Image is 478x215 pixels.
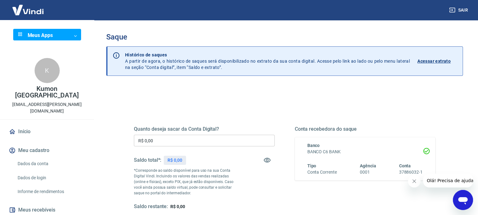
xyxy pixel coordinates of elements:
h6: 0001 [360,169,376,176]
h3: Saque [106,33,463,41]
span: Banco [307,143,320,148]
h5: Conta recebedora do saque [295,126,436,132]
p: [EMAIL_ADDRESS][PERSON_NAME][DOMAIN_NAME] [5,101,89,114]
p: R$ 0,00 [168,157,182,164]
span: R$ 0,00 [170,204,185,209]
span: Conta [399,163,411,168]
a: Início [8,125,86,139]
p: Acessar extrato [417,58,451,64]
iframe: Fechar mensagem [408,175,420,187]
div: K [35,58,60,83]
span: Agência [360,163,376,168]
h6: Conta Corrente [307,169,337,176]
p: Histórico de saques [125,52,410,58]
p: Kumon [GEOGRAPHIC_DATA] [5,86,89,99]
h6: 37886032-1 [399,169,423,176]
h5: Saldo total*: [134,157,161,163]
a: Dados de login [15,171,86,184]
a: Dados da conta [15,157,86,170]
iframe: Botão para abrir a janela de mensagens [453,190,473,210]
a: Informe de rendimentos [15,185,86,198]
h5: Quanto deseja sacar da Conta Digital? [134,126,275,132]
h6: BANCO C6 BANK [307,149,423,155]
button: Sair [448,4,470,16]
span: Olá! Precisa de ajuda? [4,4,53,9]
p: *Corresponde ao saldo disponível para uso na sua Conta Digital Vindi. Incluindo os valores das ve... [134,168,239,196]
span: Tipo [307,163,316,168]
h5: Saldo restante: [134,203,168,210]
iframe: Mensagem da empresa [423,174,473,187]
p: A partir de agora, o histórico de saques será disponibilizado no extrato da sua conta digital. Ac... [125,52,410,71]
img: Vindi [8,0,48,19]
a: Acessar extrato [417,52,458,71]
button: Meu cadastro [8,144,86,157]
